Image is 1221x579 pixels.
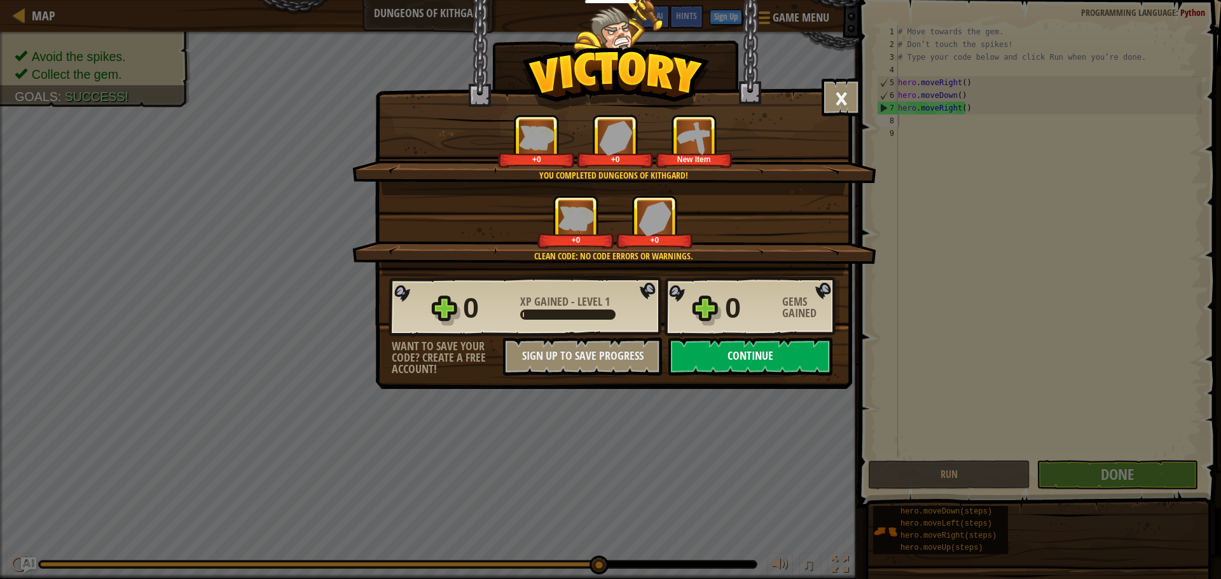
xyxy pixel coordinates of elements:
[619,235,691,245] div: +0
[668,337,832,376] button: Continue
[520,294,571,310] span: XP Gained
[413,250,814,262] div: Clean code: no code errors or warnings.
[500,154,572,164] div: +0
[520,296,610,308] div: -
[599,120,632,155] img: Gems Gained
[658,154,730,164] div: New Item
[822,78,861,116] button: ×
[575,294,605,310] span: Level
[463,288,513,329] div: 0
[605,294,610,310] span: 1
[519,125,555,150] img: XP Gained
[522,47,710,111] img: Victory
[677,120,712,155] img: New Item
[558,206,594,231] img: XP Gained
[725,288,775,329] div: 0
[579,154,651,164] div: +0
[782,296,839,319] div: Gems Gained
[503,337,662,376] button: Sign Up to Save Progress
[638,201,672,236] img: Gems Gained
[540,235,612,245] div: +0
[392,341,503,375] div: Want to save your code? Create a free account!
[413,169,814,182] div: You completed Dungeons of Kithgard!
